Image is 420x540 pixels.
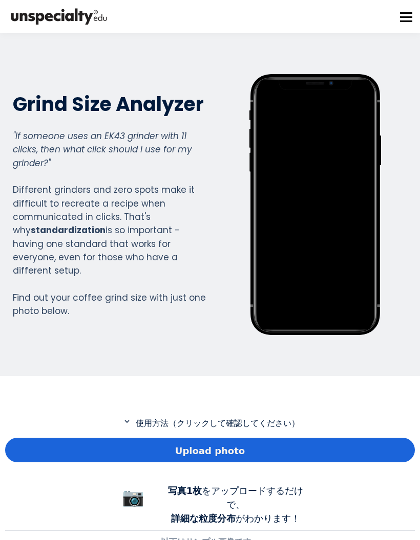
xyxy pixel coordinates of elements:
span: 📷 [122,487,144,507]
div: をアップロードするだけで、 がわかります！ [159,484,312,525]
mat-icon: expand_more [121,417,133,426]
b: 詳細な粒度分布 [171,513,236,524]
span: Upload photo [175,444,245,458]
img: bc390a18feecddb333977e298b3a00a1.png [8,4,110,29]
strong: standardization [31,224,106,236]
b: 写真1枚 [168,485,202,496]
em: "If someone uses an EK43 grinder with 11 clicks, then what click should I use for my grinder?" [13,130,192,169]
h2: Grind Size Analyzer [13,92,209,117]
p: 使用方法（クリックして確認してください） [5,417,415,430]
div: Different grinders and zero spots make it difficult to recreate a recipe when communicated in cli... [13,129,209,318]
